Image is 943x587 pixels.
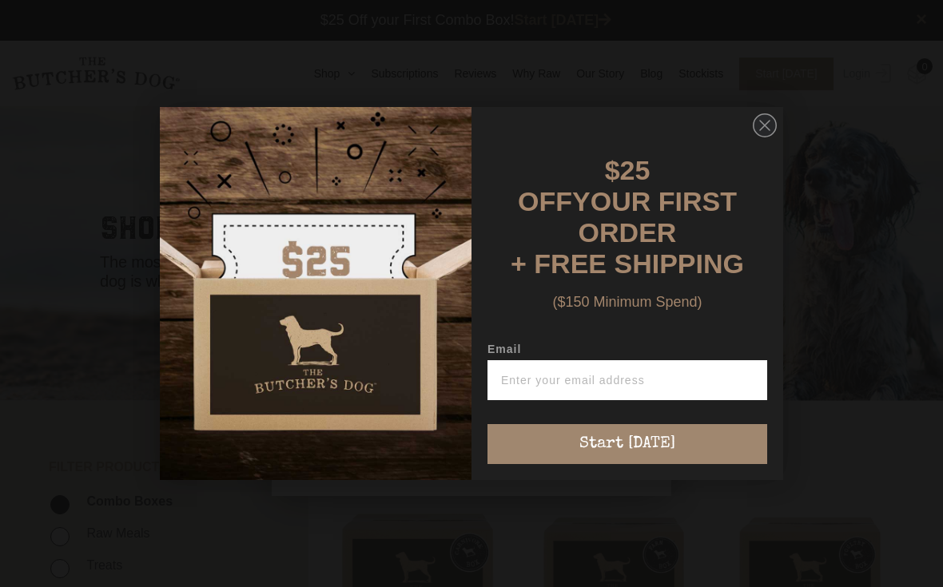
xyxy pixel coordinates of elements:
[487,343,767,360] label: Email
[511,186,744,279] span: YOUR FIRST ORDER + FREE SHIPPING
[552,294,702,310] span: ($150 Minimum Spend)
[160,107,471,480] img: d0d537dc-5429-4832-8318-9955428ea0a1.jpeg
[518,155,650,216] span: $25 OFF
[753,113,777,137] button: Close dialog
[487,424,767,464] button: Start [DATE]
[487,360,767,400] input: Enter your email address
